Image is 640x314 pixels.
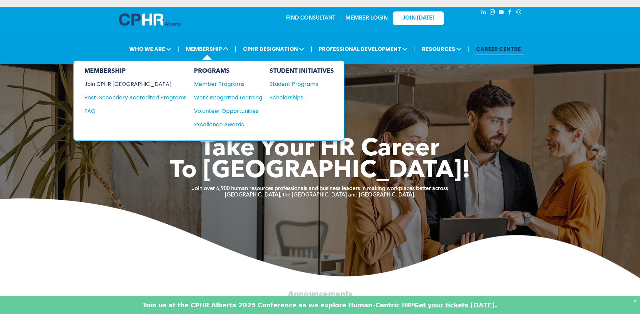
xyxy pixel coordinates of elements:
[414,42,416,56] li: |
[311,42,312,56] li: |
[200,137,440,161] span: Take Your HR Career
[489,8,496,18] a: instagram
[194,120,262,129] a: Excellence Awards
[270,93,334,102] a: Scholarships
[194,80,262,88] a: Member Programs
[468,42,470,56] li: |
[270,80,334,88] a: Student Programs
[345,15,388,21] a: MEMBER LOGIN
[143,301,414,309] font: Join us at the CPHR Alberta 2025 Conference as we explore Human-Centric HR!
[84,93,187,102] a: Post-Secondary Accredited Programs
[498,8,505,18] a: youtube
[286,15,335,21] a: FIND CONSULTANT
[393,11,444,25] a: JOIN [DATE]
[119,13,180,26] img: A blue and white logo for cp alberta
[194,107,262,115] a: Volunteer Opportunities
[194,67,262,75] div: PROGRAMS
[316,43,410,55] span: PROFESSIONAL DEVELOPMENT
[84,107,176,115] div: FAQ
[184,43,230,55] span: MEMBERSHIP
[420,43,464,55] span: RESOURCES
[474,43,523,55] a: CAREER CENTRE
[192,186,448,191] strong: Join over 6,900 human resources professionals and business leaders in making workplaces better ac...
[194,80,255,88] div: Member Programs
[194,93,255,102] div: Work Integrated Learning
[170,159,471,183] span: To [GEOGRAPHIC_DATA]!
[270,67,334,75] div: STUDENT INITIATIVES
[506,8,514,18] a: facebook
[414,301,497,309] a: Get your tickets [DATE].
[84,93,176,102] div: Post-Secondary Accredited Programs
[235,42,236,56] li: |
[480,8,488,18] a: linkedin
[225,192,415,198] strong: [GEOGRAPHIC_DATA], the [GEOGRAPHIC_DATA] and [GEOGRAPHIC_DATA].
[194,93,262,102] a: Work Integrated Learning
[515,8,523,18] a: Social network
[194,120,255,129] div: Excellence Awards
[402,15,434,22] span: JOIN [DATE]
[288,290,352,298] span: Announcements
[84,80,176,88] div: Join CPHR [GEOGRAPHIC_DATA]
[84,80,187,88] a: Join CPHR [GEOGRAPHIC_DATA]
[178,42,179,56] li: |
[270,80,328,88] div: Student Programs
[270,93,328,102] div: Scholarships
[194,107,255,115] div: Volunteer Opportunities
[84,67,187,75] div: MEMBERSHIP
[634,297,637,304] div: Dismiss notification
[84,107,187,115] a: FAQ
[241,43,306,55] span: CPHR DESIGNATION
[127,43,173,55] span: WHO WE ARE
